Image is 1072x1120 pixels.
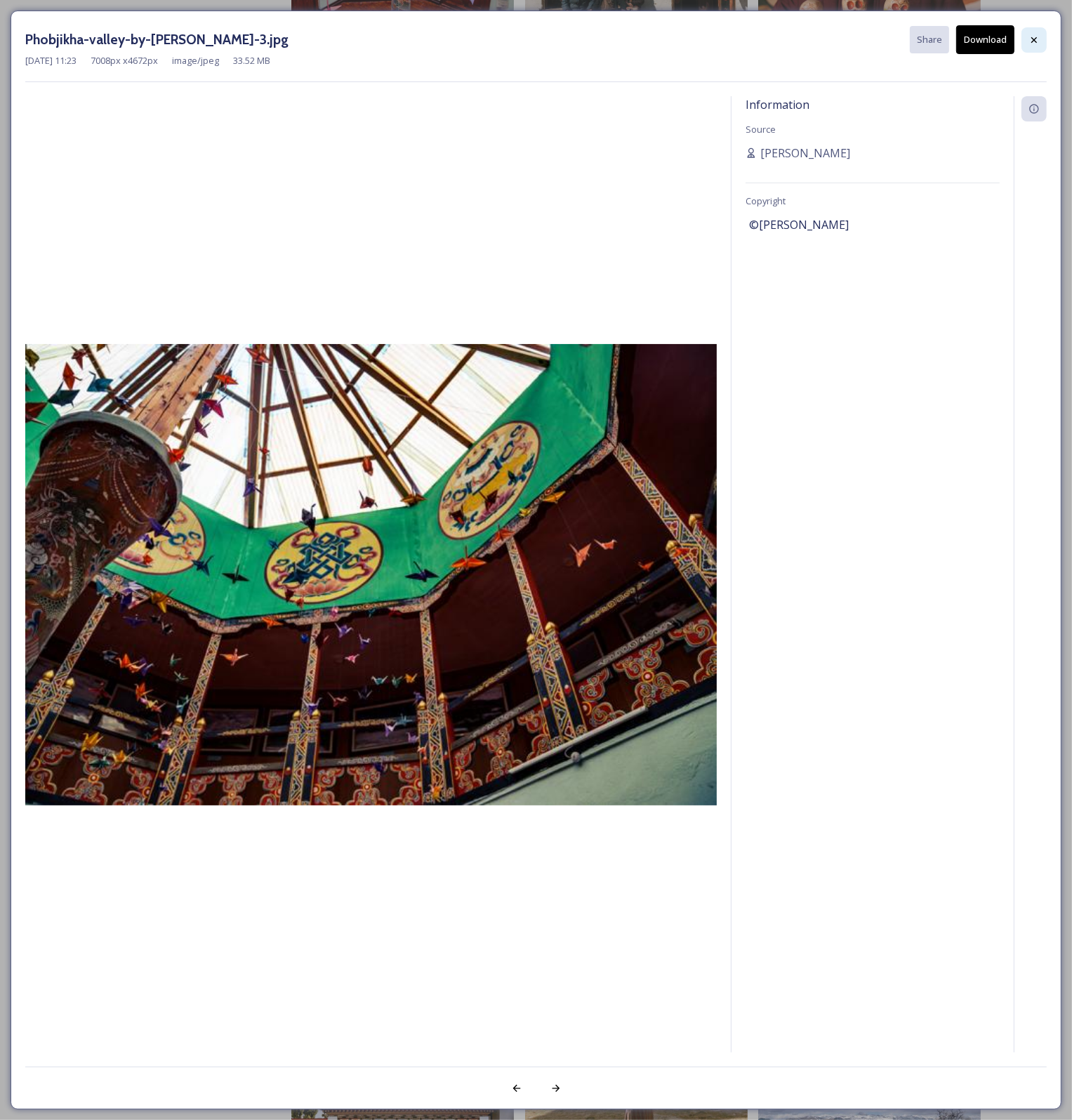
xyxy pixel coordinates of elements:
span: 33.52 MB [233,54,270,67]
span: [PERSON_NAME] [760,145,850,162]
button: Download [956,25,1014,54]
span: 7008 px x 4672 px [91,54,158,67]
span: image/jpeg [172,54,219,67]
span: Information [746,97,809,112]
img: Phobjikha-valley-by-Alicia-Warner-3.jpg [25,344,717,805]
span: Copyright [746,195,786,207]
h3: Phobjikha-valley-by-[PERSON_NAME]-3.jpg [25,29,289,50]
span: ©[PERSON_NAME] [749,216,849,233]
span: [DATE] 11:23 [25,54,77,67]
button: Share [910,26,949,53]
span: Source [746,123,776,136]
